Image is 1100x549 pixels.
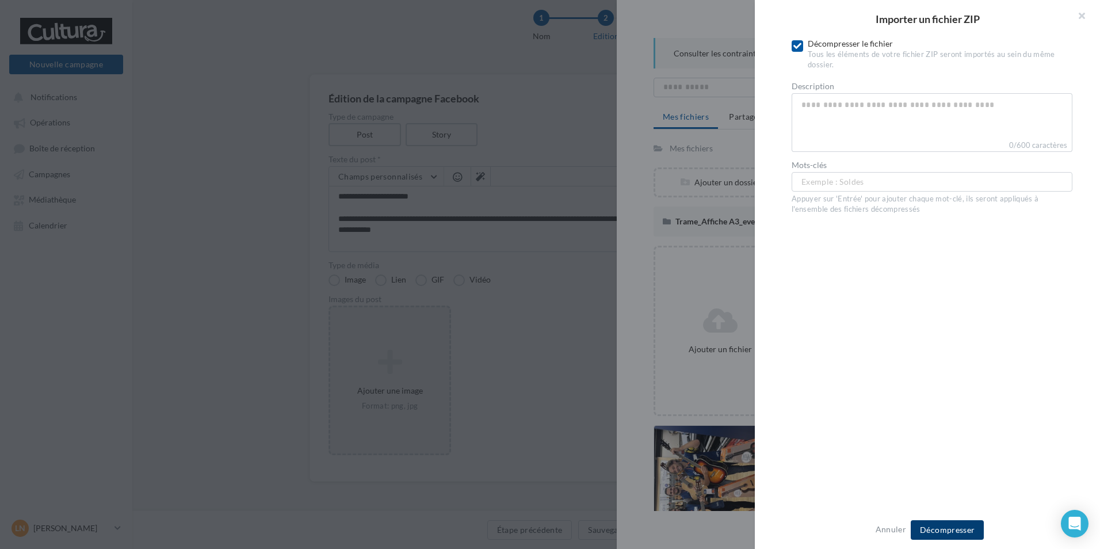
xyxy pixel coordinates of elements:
[792,82,1072,90] label: Description
[801,176,864,188] span: Exemple : Soldes
[792,161,1072,169] label: Mots-clés
[792,139,1072,152] label: 0/600 caractères
[808,38,1072,70] div: Décompresser le fichier
[808,49,1072,70] div: Tous les éléments de votre fichier ZIP seront importés au sein du même dossier.
[871,523,911,536] button: Annuler
[920,525,975,535] span: Décompresser
[911,520,984,540] button: Décompresser
[1061,510,1088,537] div: Open Intercom Messenger
[792,194,1038,213] span: Appuyer sur 'Entrée' pour ajouter chaque mot-clé, ils seront appliqués à l'ensemble des fichiers ...
[773,14,1082,24] h2: Importer un fichier ZIP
